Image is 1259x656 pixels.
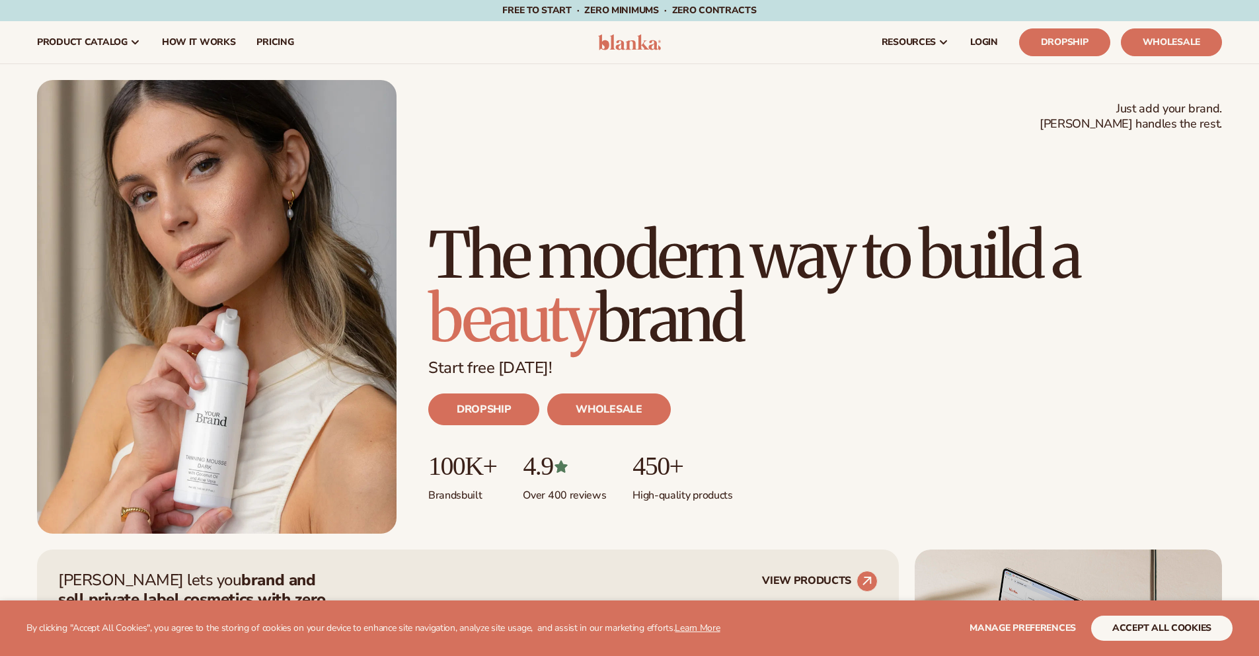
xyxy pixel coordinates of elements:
[428,279,596,358] span: beauty
[151,21,247,63] a: How It Works
[632,452,732,481] p: 450+
[1019,28,1110,56] a: Dropship
[26,623,720,634] p: By clicking "Accept All Cookies", you agree to the storing of cookies on your device to enhance s...
[58,569,326,629] strong: brand and sell private label cosmetics with zero hassle
[428,224,1222,350] h1: The modern way to build a brand
[58,571,342,647] p: [PERSON_NAME] lets you —zero inventory, zero upfront costs, and we handle fulfillment for you.
[1091,616,1233,641] button: accept all cookies
[970,616,1076,641] button: Manage preferences
[246,21,304,63] a: pricing
[871,21,960,63] a: resources
[523,481,606,503] p: Over 400 reviews
[162,37,236,48] span: How It Works
[970,37,998,48] span: LOGIN
[26,21,151,63] a: product catalog
[256,37,293,48] span: pricing
[970,622,1076,634] span: Manage preferences
[428,393,539,425] a: DROPSHIP
[502,4,756,17] span: Free to start · ZERO minimums · ZERO contracts
[523,452,606,481] p: 4.9
[428,358,1222,378] p: Start free [DATE]!
[547,393,670,425] a: WHOLESALE
[762,571,878,592] a: VIEW PRODUCTS
[428,452,496,481] p: 100K+
[1040,101,1222,132] span: Just add your brand. [PERSON_NAME] handles the rest.
[882,37,936,48] span: resources
[632,481,732,503] p: High-quality products
[960,21,1009,63] a: LOGIN
[37,80,397,534] img: Blanka hero private label beauty Female holding tanning mousse
[37,37,128,48] span: product catalog
[675,622,720,634] a: Learn More
[598,34,661,50] img: logo
[428,481,496,503] p: Brands built
[1121,28,1222,56] a: Wholesale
